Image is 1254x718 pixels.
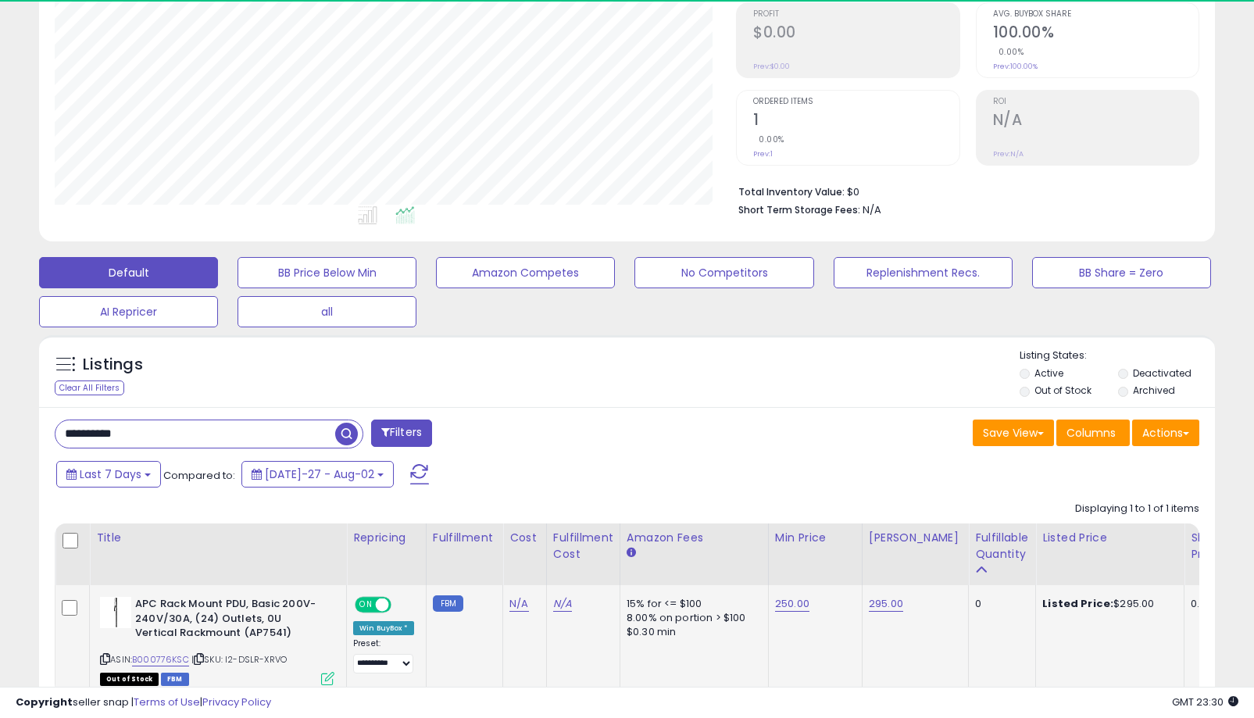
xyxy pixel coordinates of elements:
span: N/A [863,202,881,217]
div: Repricing [353,530,420,546]
h2: $0.00 [753,23,959,45]
div: [PERSON_NAME] [869,530,962,546]
div: $0.30 min [627,625,756,639]
a: Terms of Use [134,695,200,709]
div: 0 [975,597,1024,611]
span: All listings that are currently out of stock and unavailable for purchase on Amazon [100,673,159,686]
button: Filters [371,420,432,447]
div: Win BuyBox * [353,621,414,635]
button: Save View [973,420,1054,446]
button: AI Repricer [39,296,218,327]
div: Cost [509,530,540,546]
span: Columns [1066,425,1116,441]
b: Listed Price: [1042,596,1113,611]
div: seller snap | | [16,695,271,710]
label: Active [1034,366,1063,380]
a: 295.00 [869,596,903,612]
a: B000776KSC [132,653,189,666]
div: $295.00 [1042,597,1172,611]
div: ASIN: [100,597,334,684]
div: Fulfillment Cost [553,530,613,563]
div: Ship Price [1191,530,1222,563]
label: Deactivated [1133,366,1191,380]
small: Prev: $0.00 [753,62,790,71]
div: 0.00 [1191,597,1216,611]
small: 0.00% [753,134,784,145]
div: Preset: [353,638,414,673]
a: Privacy Policy [202,695,271,709]
span: ON [356,598,376,612]
span: Compared to: [163,468,235,483]
span: ROI [993,98,1199,106]
a: 250.00 [775,596,809,612]
button: all [238,296,416,327]
div: Fulfillment [433,530,496,546]
div: Clear All Filters [55,380,124,395]
button: No Competitors [634,257,813,288]
div: 8.00% on portion > $100 [627,611,756,625]
small: Amazon Fees. [627,546,636,560]
h2: 100.00% [993,23,1199,45]
p: Listing States: [1020,348,1215,363]
small: Prev: 100.00% [993,62,1038,71]
span: FBM [161,673,189,686]
div: Listed Price [1042,530,1177,546]
b: APC Rack Mount PDU, Basic 200V-240V/30A, (24) Outlets, 0U Vertical Rackmount (AP7541) [135,597,325,645]
a: N/A [509,596,528,612]
button: Default [39,257,218,288]
span: Last 7 Days [80,466,141,482]
small: Prev: N/A [993,149,1024,159]
strong: Copyright [16,695,73,709]
span: 2025-08-10 23:30 GMT [1172,695,1238,709]
button: Replenishment Recs. [834,257,1013,288]
label: Archived [1133,384,1175,397]
b: Short Term Storage Fees: [738,203,860,216]
div: Displaying 1 to 1 of 1 items [1075,502,1199,516]
h2: N/A [993,111,1199,132]
button: Actions [1132,420,1199,446]
div: Min Price [775,530,856,546]
small: Prev: 1 [753,149,773,159]
button: [DATE]-27 - Aug-02 [241,461,394,488]
li: $0 [738,181,1188,200]
label: Out of Stock [1034,384,1091,397]
button: Amazon Competes [436,257,615,288]
div: Amazon Fees [627,530,762,546]
span: OFF [389,598,414,612]
a: N/A [553,596,572,612]
div: Title [96,530,340,546]
small: FBM [433,595,463,612]
span: Ordered Items [753,98,959,106]
h5: Listings [83,354,143,376]
div: Fulfillable Quantity [975,530,1029,563]
img: 31XQV-trUWL._SL40_.jpg [100,597,131,628]
span: Avg. Buybox Share [993,10,1199,19]
div: 15% for <= $100 [627,597,756,611]
button: Columns [1056,420,1130,446]
span: | SKU: I2-DSLR-XRVO [191,653,287,666]
button: BB Price Below Min [238,257,416,288]
b: Total Inventory Value: [738,185,845,198]
span: Profit [753,10,959,19]
small: 0.00% [993,46,1024,58]
h2: 1 [753,111,959,132]
button: BB Share = Zero [1032,257,1211,288]
button: Last 7 Days [56,461,161,488]
span: [DATE]-27 - Aug-02 [265,466,374,482]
